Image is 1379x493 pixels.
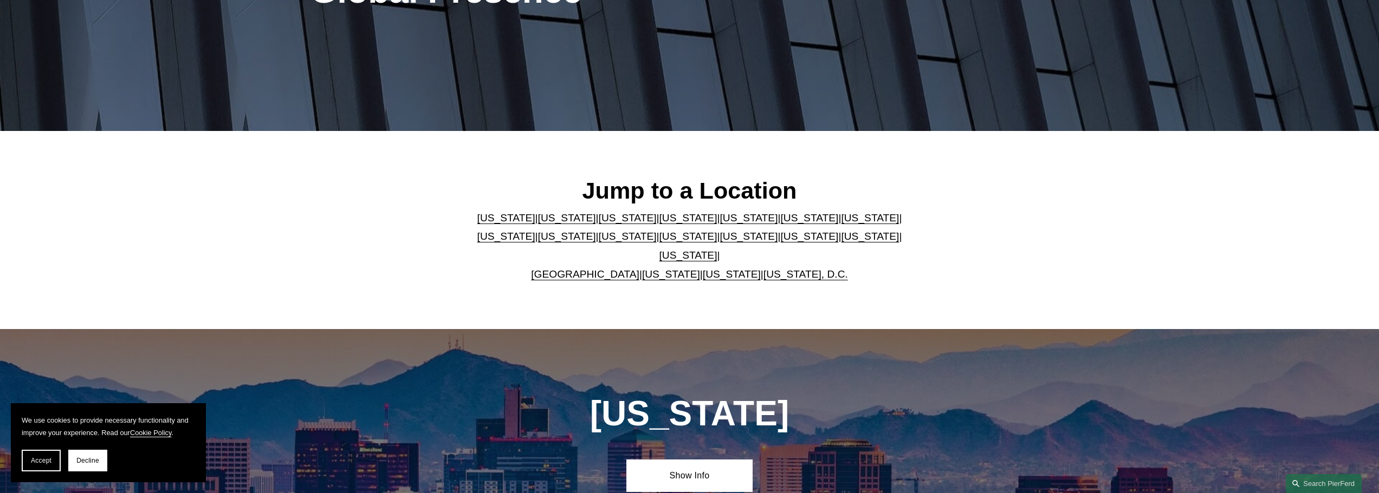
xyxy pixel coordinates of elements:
a: [US_STATE] [841,231,899,242]
a: [US_STATE] [841,212,899,224]
p: We use cookies to provide necessary functionality and improve your experience. Read our . [22,414,195,439]
a: Show Info [626,459,753,492]
a: [GEOGRAPHIC_DATA] [531,268,639,280]
p: | | | | | | | | | | | | | | | | | | [468,209,911,284]
a: [US_STATE], D.C. [763,268,848,280]
span: Accept [31,457,51,464]
a: [US_STATE] [642,268,700,280]
a: [US_STATE] [659,212,717,224]
button: Decline [68,450,107,471]
a: [US_STATE] [538,231,596,242]
a: [US_STATE] [477,231,535,242]
a: Search this site [1286,474,1362,493]
a: [US_STATE] [599,231,657,242]
button: Accept [22,450,61,471]
h2: Jump to a Location [468,176,911,205]
a: [US_STATE] [659,249,717,261]
a: [US_STATE] [703,268,761,280]
a: [US_STATE] [477,212,535,224]
h1: [US_STATE] [532,394,847,433]
a: Cookie Policy [130,429,172,437]
span: Decline [76,457,99,464]
a: [US_STATE] [538,212,596,224]
a: [US_STATE] [780,231,838,242]
a: [US_STATE] [659,231,717,242]
section: Cookie banner [11,403,206,482]
a: [US_STATE] [720,231,778,242]
a: [US_STATE] [599,212,657,224]
a: [US_STATE] [780,212,838,224]
a: [US_STATE] [720,212,778,224]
